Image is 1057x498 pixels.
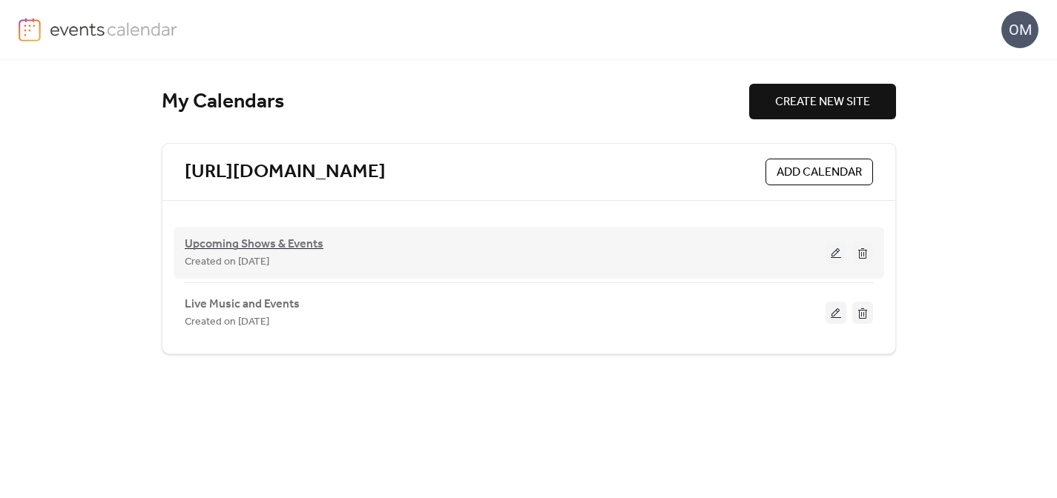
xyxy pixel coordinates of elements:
span: CREATE NEW SITE [775,93,870,111]
div: My Calendars [162,89,749,115]
a: Live Music and Events [185,300,300,308]
a: [URL][DOMAIN_NAME] [185,160,386,185]
span: Upcoming Shows & Events [185,236,323,253]
span: Created on [DATE] [185,253,269,271]
img: logo-type [50,18,178,40]
span: Live Music and Events [185,296,300,313]
img: logo [19,18,41,41]
button: ADD CALENDAR [765,159,873,185]
span: Created on [DATE] [185,313,269,331]
a: Upcoming Shows & Events [185,240,323,249]
button: CREATE NEW SITE [749,84,896,119]
div: OM [1001,11,1038,48]
span: ADD CALENDAR [777,164,862,182]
